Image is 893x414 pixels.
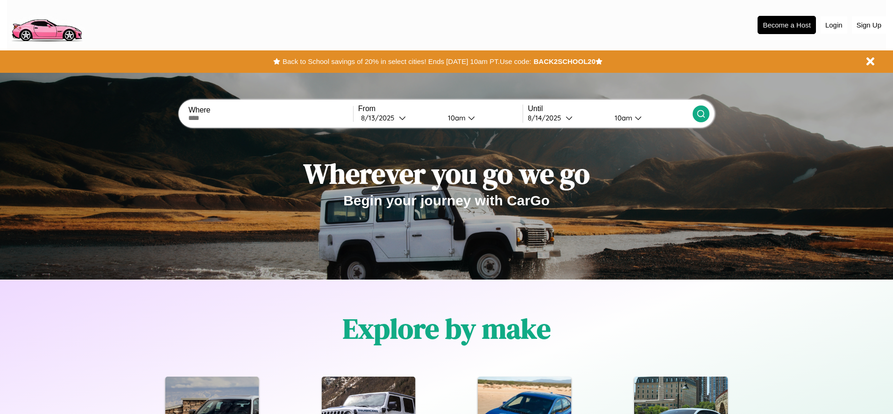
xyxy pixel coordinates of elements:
label: From [358,105,523,113]
div: 10am [443,113,468,122]
div: 8 / 13 / 2025 [361,113,399,122]
b: BACK2SCHOOL20 [533,57,595,65]
div: 8 / 14 / 2025 [528,113,566,122]
button: Sign Up [852,16,886,34]
button: 10am [607,113,692,123]
button: Back to School savings of 20% in select cities! Ends [DATE] 10am PT.Use code: [280,55,533,68]
label: Until [528,105,692,113]
button: 10am [440,113,523,123]
button: Become a Host [758,16,816,34]
h1: Explore by make [343,309,551,348]
button: 8/13/2025 [358,113,440,123]
button: Login [821,16,847,34]
div: 10am [610,113,635,122]
label: Where [188,106,353,114]
img: logo [7,5,86,44]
